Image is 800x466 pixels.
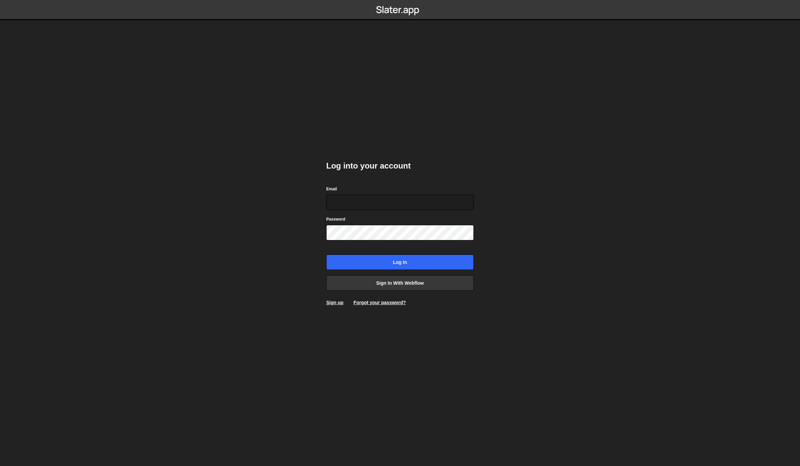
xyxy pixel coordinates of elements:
[353,300,406,305] a: Forgot your password?
[326,300,343,305] a: Sign up
[326,216,345,223] label: Password
[326,186,337,192] label: Email
[326,254,474,270] input: Log in
[326,160,474,171] h2: Log into your account
[326,275,474,291] a: Sign in with Webflow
